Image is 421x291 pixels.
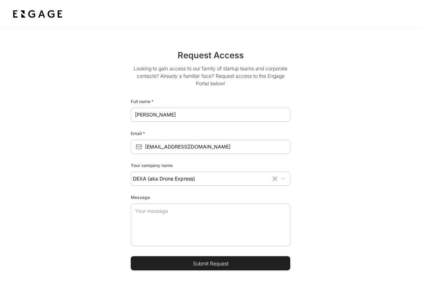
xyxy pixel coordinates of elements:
[131,108,290,121] input: Your Name
[131,65,290,93] p: Looking to gain access to our family of startup teams and corporate contacts? Already a familiar ...
[269,173,280,184] button: Clear
[131,256,290,270] button: Submit Request
[280,175,287,182] button: Open
[131,49,290,65] h2: Request Access
[131,96,290,105] div: Full name *
[131,192,290,201] div: Message
[131,160,290,169] div: Your company name
[131,128,290,137] div: Email *
[145,140,290,153] input: Your email
[11,8,64,21] img: bdf1fb74-1727-4ba0-a5bd-bc74ae9fc70b.jpeg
